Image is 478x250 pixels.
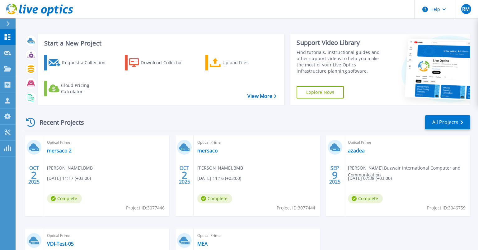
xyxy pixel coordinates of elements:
[182,172,187,178] span: 2
[126,204,165,211] span: Project ID: 3077446
[44,81,114,96] a: Cloud Pricing Calculator
[47,194,82,203] span: Complete
[141,56,190,69] div: Download Collector
[47,165,93,171] span: [PERSON_NAME] , BMB
[197,147,218,154] a: mersaco
[125,55,194,70] a: Download Collector
[462,7,470,12] span: RM
[197,165,243,171] span: [PERSON_NAME] , BMB
[205,55,275,70] a: Upload Files
[297,86,344,99] a: Explore Now!
[197,194,232,203] span: Complete
[277,204,315,211] span: Project ID: 3077444
[47,139,166,146] span: Optical Prime
[47,241,74,247] a: VDI-Test-05
[348,175,392,182] span: [DATE] 07:38 (+03:00)
[28,164,40,186] div: OCT 2025
[44,40,276,47] h3: Start a New Project
[197,241,208,247] a: MEA
[197,232,316,239] span: Optical Prime
[197,175,241,182] span: [DATE] 11:16 (+03:00)
[223,56,272,69] div: Upload Files
[348,147,365,154] a: azadea
[197,139,316,146] span: Optical Prime
[47,147,72,154] a: mersaco 2
[348,139,466,146] span: Optical Prime
[425,115,470,129] a: All Projects
[24,115,92,130] div: Recent Projects
[348,165,470,178] span: [PERSON_NAME] , Buzwair International Computer and Communication
[332,172,338,178] span: 9
[179,164,190,186] div: OCT 2025
[47,175,91,182] span: [DATE] 11:17 (+03:00)
[247,93,276,99] a: View More
[329,164,341,186] div: SEP 2025
[61,82,111,95] div: Cloud Pricing Calculator
[44,55,114,70] a: Request a Collection
[31,172,37,178] span: 2
[62,56,112,69] div: Request a Collection
[297,39,387,47] div: Support Video Library
[297,49,387,74] div: Find tutorials, instructional guides and other support videos to help you make the most of your L...
[427,204,466,211] span: Project ID: 3046759
[47,232,166,239] span: Optical Prime
[348,194,383,203] span: Complete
